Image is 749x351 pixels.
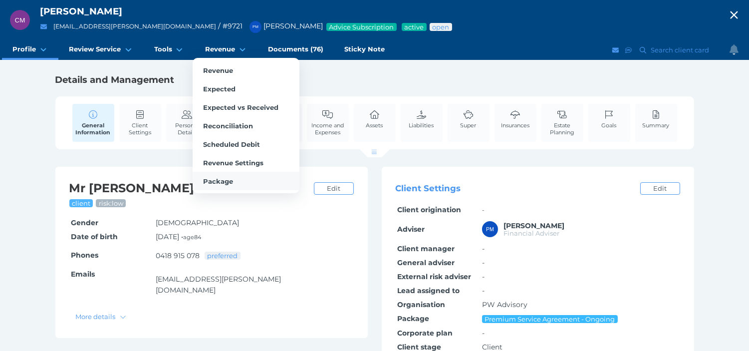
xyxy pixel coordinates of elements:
span: Date of birth [71,232,118,241]
a: Summary [640,104,672,134]
span: Documents (76) [268,45,323,53]
span: Revenue [205,45,235,53]
td: - [481,203,680,217]
button: Email [611,44,621,56]
span: client [71,199,91,207]
button: SMS [624,44,634,56]
a: Assets [364,104,386,134]
a: Profile [2,40,58,60]
span: Package [203,177,233,185]
span: Super [461,122,477,129]
a: Personal Details [166,104,208,141]
span: [DEMOGRAPHIC_DATA] [156,218,239,227]
span: Personal Details [169,122,206,136]
span: Revenue Settings [203,159,263,167]
span: PW Advisory [482,300,527,309]
span: / # 9721 [218,21,243,30]
a: Insurances [499,104,532,134]
span: Edit [649,184,671,192]
span: Adviser [397,225,425,234]
span: - [482,258,485,267]
a: Review Service [58,40,143,60]
span: Advice status: Review not yet booked in [432,23,450,31]
a: Income and Expenses [307,104,349,141]
span: Estate Planning [544,122,581,136]
span: Peter McDonald [503,221,564,230]
span: - [482,286,485,295]
a: [EMAIL_ADDRESS][PERSON_NAME][DOMAIN_NAME] [53,22,216,30]
span: Corporate plan [397,329,453,338]
span: Profile [12,45,36,53]
span: Sticky Note [344,45,385,53]
span: Expected [203,85,236,93]
span: Premium Service Agreement - Ongoing [484,315,616,323]
span: Insurances [501,122,529,129]
span: Tools [154,45,172,53]
h2: Mr [PERSON_NAME] [69,181,309,196]
span: Client origination [397,205,461,214]
span: CM [15,16,25,24]
span: External risk adviser [397,272,471,281]
a: Edit [314,182,354,195]
span: [DATE] • [156,232,201,241]
span: Gender [71,218,98,227]
a: Edit [640,182,680,195]
a: Liabilities [407,104,437,134]
span: [PERSON_NAME] [40,5,122,17]
a: Super [458,104,479,134]
button: More details [71,310,131,323]
span: Reconciliation [203,122,253,130]
h1: Details and Management [55,74,694,86]
span: Income and Expenses [309,122,346,136]
span: Scheduled Debit [203,140,260,148]
a: [EMAIL_ADDRESS][PERSON_NAME][DOMAIN_NAME] [156,275,281,295]
a: Revenue [193,61,299,79]
button: Search client card [635,44,714,56]
span: Liabilities [409,122,434,129]
div: Peter McDonald [250,21,261,33]
span: Goals [602,122,617,129]
span: Package [397,314,429,323]
div: Peter McDonald [482,221,498,237]
span: Advice Subscription [328,23,395,31]
span: - [482,272,485,281]
a: Documents (76) [257,40,334,60]
a: Reconciliation [193,116,299,135]
span: General adviser [397,258,455,267]
a: 0418 915 078 [156,251,200,260]
span: Financial Adviser [503,229,559,237]
span: Service package status: Active service agreement in place [404,23,425,31]
span: Client Settings [396,184,461,194]
span: [PERSON_NAME] [245,21,323,30]
span: Organisation [397,300,445,309]
a: Goals [599,104,619,134]
span: PM [252,24,258,29]
span: - [482,329,485,338]
span: Client manager [397,244,455,253]
span: General Information [75,122,112,136]
span: - [482,244,485,253]
span: Review Service [69,45,121,53]
span: Revenue [203,66,233,74]
span: Client Settings [122,122,159,136]
span: Assets [366,122,383,129]
span: Lead assigned to [397,286,460,295]
button: Email [37,20,50,33]
a: Scheduled Debit [193,135,299,153]
a: Revenue Settings [193,153,299,172]
a: Revenue [195,40,257,60]
span: More details [71,313,118,321]
span: Emails [71,270,95,279]
a: Expected vs Received [193,98,299,116]
span: Phones [71,251,98,260]
a: Estate Planning [541,104,583,141]
span: risk: low [98,199,124,207]
a: Expected [193,79,299,98]
div: Cecil McClelland [10,10,30,30]
a: Client Settings [119,104,161,141]
span: Edit [322,184,344,192]
span: Summary [643,122,670,129]
span: preferred [207,252,239,260]
span: Search client card [649,46,714,54]
a: Package [193,172,299,190]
